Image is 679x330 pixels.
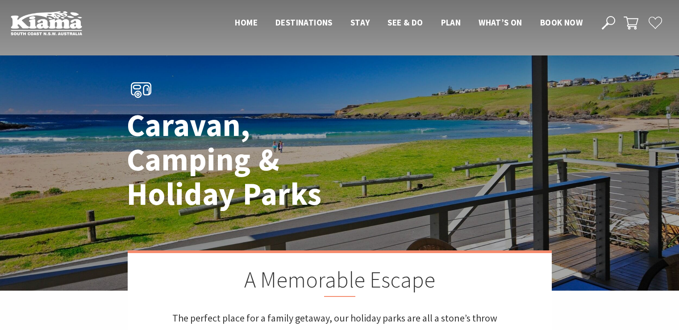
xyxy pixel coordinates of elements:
[350,17,370,28] span: Stay
[540,17,583,28] span: Book now
[226,16,592,30] nav: Main Menu
[172,267,507,297] h2: A Memorable Escape
[387,17,423,28] span: See & Do
[441,17,461,28] span: Plan
[479,17,522,28] span: What’s On
[127,108,379,212] h1: Caravan, Camping & Holiday Parks
[11,11,82,35] img: Kiama Logo
[235,17,258,28] span: Home
[275,17,333,28] span: Destinations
